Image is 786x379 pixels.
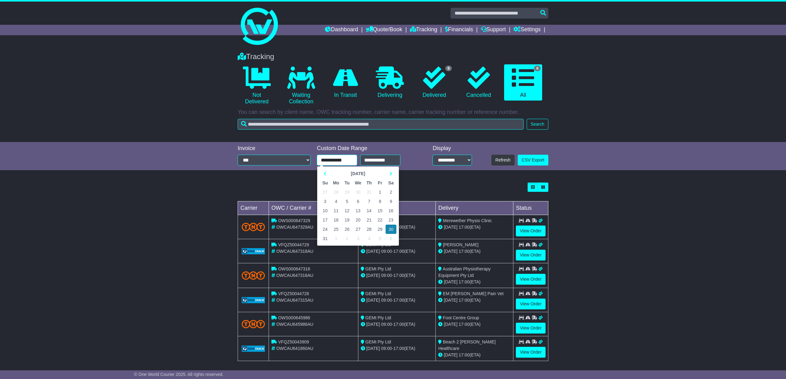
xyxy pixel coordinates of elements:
div: Tracking [235,52,551,61]
td: 13 [352,206,364,215]
td: OWC / Carrier # [269,201,358,215]
th: Su [320,178,330,187]
img: TNT_Domestic.png [242,271,265,280]
span: 09:00 [381,273,392,278]
span: Merewether Physio Clinic [443,218,492,223]
td: 7 [364,197,374,206]
a: Delivering [371,64,409,101]
span: [DATE] [366,346,380,351]
span: [DATE] [444,352,457,357]
th: Mo [330,178,342,187]
div: (ETA) [438,297,511,304]
td: 14 [364,206,374,215]
div: - (ETA) [361,248,433,255]
td: 2 [342,234,352,243]
td: 22 [374,215,385,225]
td: Status [513,201,548,215]
a: Quote/Book [366,25,402,35]
span: 17:00 [393,346,404,351]
span: [DATE] [366,322,380,327]
td: 6 [386,234,396,243]
span: [DATE] [366,298,380,303]
td: 5 [342,197,352,206]
a: View Order [516,299,546,309]
td: 26 [342,225,352,234]
td: 5 [374,234,385,243]
td: Carrier [238,201,269,215]
td: 8 [374,197,385,206]
a: 6 All [504,64,542,101]
td: 4 [364,234,374,243]
td: 31 [320,234,330,243]
span: 17:00 [459,322,469,327]
td: 31 [364,187,374,197]
th: We [352,178,364,187]
span: 6 [534,66,541,71]
td: 27 [320,187,330,197]
span: OWCAU641860AU [276,346,313,351]
a: Tracking [410,25,437,35]
td: 10 [320,206,330,215]
a: View Order [516,274,546,285]
span: 17:00 [459,225,469,230]
div: Invoice [238,145,311,152]
td: 18 [330,215,342,225]
span: GEMt Pty Ltd [365,315,391,320]
span: [DATE] [444,225,457,230]
div: Display [433,145,472,152]
span: [PERSON_NAME] [443,242,478,247]
span: OWS000647329 [278,218,310,223]
div: - (ETA) [361,321,433,328]
td: 3 [320,197,330,206]
div: (ETA) [438,248,511,255]
td: 19 [342,215,352,225]
th: Fr [374,178,385,187]
a: Dashboard [325,25,358,35]
button: Search [527,119,548,130]
a: View Order [516,250,546,261]
th: Tu [342,178,352,187]
span: 17:00 [459,249,469,254]
th: Th [364,178,374,187]
td: 2 [386,187,396,197]
span: [DATE] [366,249,380,254]
span: EM [PERSON_NAME] Pain Vet [443,291,503,296]
span: VFQZ50044728 [278,291,309,296]
td: 1 [330,234,342,243]
span: 17:00 [393,249,404,254]
a: View Order [516,347,546,358]
div: Custom Date Range [317,145,416,152]
td: 29 [342,187,352,197]
td: 9 [386,197,396,206]
a: In Transit [326,64,365,101]
td: 11 [330,206,342,215]
span: Beach 2 [PERSON_NAME] Healthcare [438,339,495,351]
span: OWS000645986 [278,315,310,320]
span: 17:00 [393,322,404,327]
th: Select Month [330,169,385,178]
img: GetCarrierServiceLogo [242,297,265,303]
a: View Order [516,323,546,334]
td: 21 [364,215,374,225]
a: CSV Export [518,155,548,166]
td: 30 [352,187,364,197]
span: 09:00 [381,322,392,327]
span: VFQZ50043909 [278,339,309,344]
div: - (ETA) [361,297,433,304]
span: Australian Physiotherapy Equipment Pty Ltd [438,266,490,278]
span: 17:00 [393,298,404,303]
td: 12 [342,206,352,215]
a: Financials [445,25,473,35]
button: Refresh [491,155,515,166]
td: 29 [374,225,385,234]
div: (ETA) [438,352,511,358]
span: OWS000647316 [278,266,310,271]
div: (ETA) [438,224,511,230]
span: 09:00 [381,249,392,254]
span: GEMt Pty Ltd [365,266,391,271]
span: [DATE] [444,249,457,254]
a: Settings [513,25,541,35]
td: 6 [352,197,364,206]
td: 4 [330,197,342,206]
td: 1 [374,187,385,197]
